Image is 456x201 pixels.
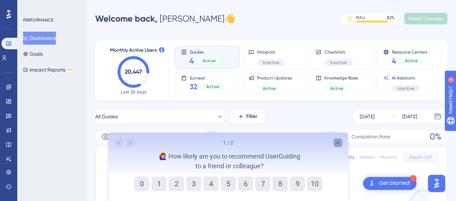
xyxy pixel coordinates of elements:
span: 4 [392,56,396,66]
span: All Guides [95,112,118,121]
div: [DATE] [402,112,417,121]
span: Completion Rate [351,132,390,141]
span: Checklists [324,49,353,55]
span: - [198,131,203,142]
span: Active [263,86,276,91]
button: Goals [23,47,43,60]
div: Monthly [380,154,397,160]
span: 0% [430,131,441,142]
div: [DATE] [360,112,375,121]
div: 82 % [387,15,395,20]
div: Weekly [360,154,375,160]
span: Publish Changes [408,16,443,22]
span: Knowledge Base [324,75,358,81]
span: Welcome back, [95,13,158,24]
div: PERFORMANCE [23,17,53,23]
span: Inactive [398,86,414,91]
span: Active [330,86,343,91]
span: Export CSV [409,154,432,160]
button: Impact ReportsBETA [23,63,73,76]
span: - [318,131,322,142]
span: Resource Centers [392,49,427,54]
img: launcher-image-alternative-text [367,179,376,188]
span: Need Help? [17,2,45,10]
span: Active [206,84,219,90]
div: 3 [50,4,52,9]
span: Product Updates [257,75,292,81]
div: Get Started! [379,179,411,187]
span: AI Assistant [392,75,420,81]
div: Open Get Started! checklist, remaining modules: 1 [363,177,416,190]
div: 1 [410,175,416,182]
button: Filter [229,109,265,124]
span: Total Completion [232,132,271,141]
span: 4 [190,56,194,66]
div: BETA [67,68,73,72]
button: Export CSV [402,151,438,163]
span: Inactive [330,60,347,65]
button: Publish Changes [404,13,447,24]
span: Total Seen [113,132,137,141]
text: 20,447 [125,68,142,75]
div: Daily [344,154,354,160]
iframe: UserGuiding Survey [109,133,348,201]
div: [PERSON_NAME] 👋 [95,13,235,24]
span: Active [203,58,216,64]
span: Active [405,58,418,64]
div: MAU [356,15,365,20]
iframe: UserGuiding AI Assistant Launcher [426,173,447,194]
span: Inactive [263,60,279,65]
button: Dashboard [23,32,56,45]
span: Last 30 days [121,89,146,95]
button: All Guides [95,109,223,124]
span: Guides [190,49,221,54]
span: Monthly Active Users [110,46,157,55]
span: Surveys [190,75,225,80]
span: Filter [246,112,257,121]
span: Hotspots [257,49,285,55]
span: 32 [190,82,198,92]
